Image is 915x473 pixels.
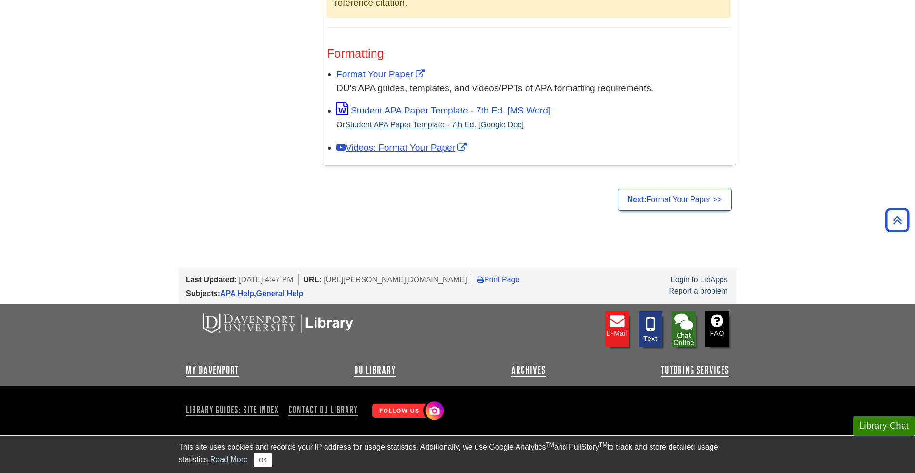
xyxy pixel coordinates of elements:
[179,442,736,467] div: This site uses cookies and records your IP address for usage statistics. Additionally, we use Goo...
[354,364,396,376] a: DU Library
[661,364,729,376] a: Tutoring Services
[239,276,293,284] span: [DATE] 4:47 PM
[336,105,550,115] a: Link opens in new window
[477,276,484,283] i: Print Page
[327,47,731,61] h3: Formatting
[599,442,607,448] sup: TM
[477,276,520,284] a: Print Page
[605,311,629,347] a: E-mail
[285,401,362,418] a: Contact DU Library
[628,195,647,204] strong: Next:
[256,289,304,298] a: General Help
[254,453,272,467] button: Close
[882,214,913,226] a: Back to Top
[618,189,732,211] a: Next:Format Your Paper >>
[186,311,367,334] img: DU Libraries
[671,276,728,284] a: Login to LibApps
[705,311,729,347] a: FAQ
[186,401,283,418] a: Library Guides: Site Index
[367,398,446,425] img: Follow Us! Instagram
[336,69,427,79] a: Link opens in new window
[324,276,467,284] span: [URL][PERSON_NAME][DOMAIN_NAME]
[511,364,546,376] a: Archives
[336,120,524,129] small: Or
[669,287,728,295] a: Report a problem
[336,143,469,153] a: Link opens in new window
[220,289,254,298] a: APA Help
[186,364,239,376] a: My Davenport
[186,289,220,298] span: Subjects:
[672,311,696,347] img: Library Chat
[672,311,696,347] li: Chat with Library
[639,311,662,347] a: Text
[546,442,554,448] sup: TM
[304,276,322,284] span: URL:
[336,82,731,95] div: DU's APA guides, templates, and videos/PPTs of APA formatting requirements.
[345,120,524,129] a: Student APA Paper Template - 7th Ed. [Google Doc]
[186,276,237,284] span: Last Updated:
[220,289,303,298] span: ,
[210,455,248,463] a: Read More
[853,416,915,436] button: Library Chat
